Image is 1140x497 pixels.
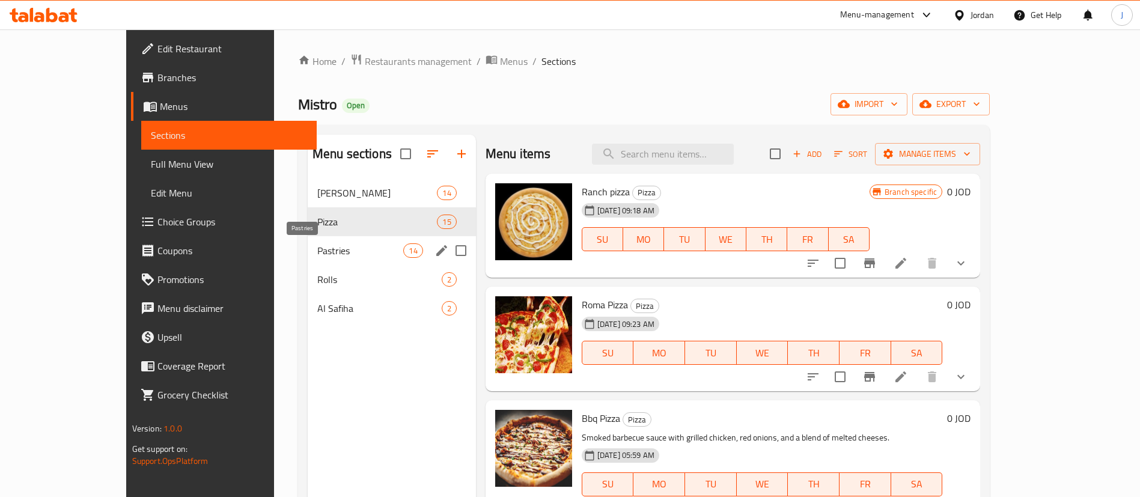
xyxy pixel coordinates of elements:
[1121,8,1123,22] span: J
[131,63,317,92] a: Branches
[317,186,437,200] span: [PERSON_NAME]
[157,272,307,287] span: Promotions
[834,147,867,161] span: Sort
[947,410,971,427] h6: 0 JOD
[763,141,788,166] span: Select section
[793,344,835,362] span: TH
[157,301,307,316] span: Menu disclaimer
[163,421,182,436] span: 1.0.0
[308,294,476,323] div: Al Safiha2
[834,231,865,248] span: SA
[799,362,828,391] button: sort-choices
[896,344,938,362] span: SA
[788,145,826,163] span: Add item
[317,243,404,258] span: Pastries
[623,227,664,251] button: MO
[793,475,835,493] span: TH
[350,53,472,69] a: Restaurants management
[131,380,317,409] a: Grocery Checklist
[131,265,317,294] a: Promotions
[308,178,476,207] div: [PERSON_NAME]14
[690,475,732,493] span: TU
[592,144,734,165] input: search
[495,183,572,260] img: Ranch pizza
[132,453,209,469] a: Support.OpsPlatform
[582,341,634,365] button: SU
[593,319,659,330] span: [DATE] 09:23 AM
[131,92,317,121] a: Menus
[840,8,914,22] div: Menu-management
[855,362,884,391] button: Branch-specific-item
[317,215,437,229] div: Pizza
[844,344,886,362] span: FR
[896,475,938,493] span: SA
[437,216,456,228] span: 15
[298,54,337,69] a: Home
[131,294,317,323] a: Menu disclaimer
[880,186,942,198] span: Branch specific
[341,54,346,69] li: /
[582,227,623,251] button: SU
[442,301,457,316] div: items
[151,128,307,142] span: Sections
[477,54,481,69] li: /
[317,272,442,287] span: Rolls
[541,54,576,69] span: Sections
[737,472,788,496] button: WE
[157,243,307,258] span: Coupons
[131,207,317,236] a: Choice Groups
[495,296,572,373] img: Roma Pizza
[486,145,551,163] h2: Menu items
[160,99,307,114] span: Menus
[664,227,705,251] button: TU
[141,150,317,178] a: Full Menu View
[831,145,870,163] button: Sort
[393,141,418,166] span: Select all sections
[633,341,685,365] button: MO
[308,265,476,294] div: Rolls2
[131,352,317,380] a: Coverage Report
[587,344,629,362] span: SU
[946,362,975,391] button: show more
[685,341,737,365] button: TU
[954,256,968,270] svg: Show Choices
[891,341,943,365] button: SA
[437,188,456,199] span: 14
[737,341,788,365] button: WE
[495,410,572,487] img: Bbq Pizza
[742,344,784,362] span: WE
[587,231,618,248] span: SU
[157,70,307,85] span: Branches
[829,227,870,251] button: SA
[628,231,659,248] span: MO
[317,186,437,200] div: Mojanat Sabahyeh
[971,8,994,22] div: Jordan
[710,231,742,248] span: WE
[317,301,442,316] span: Al Safiha
[791,147,823,161] span: Add
[840,341,891,365] button: FR
[442,303,456,314] span: 2
[582,472,634,496] button: SU
[132,421,162,436] span: Version:
[831,93,907,115] button: import
[638,344,680,362] span: MO
[840,472,891,496] button: FR
[844,475,886,493] span: FR
[706,227,746,251] button: WE
[855,249,884,278] button: Branch-specific-item
[792,231,823,248] span: FR
[891,472,943,496] button: SA
[582,296,628,314] span: Roma Pizza
[582,430,942,445] p: Smoked barbecue sauce with grilled chicken, red onions, and a blend of melted cheeses.
[894,256,908,270] a: Edit menu item
[623,412,651,427] div: Pizza
[751,231,782,248] span: TH
[912,93,990,115] button: export
[157,388,307,402] span: Grocery Checklist
[746,227,787,251] button: TH
[630,299,659,313] div: Pizza
[918,249,946,278] button: delete
[131,236,317,265] a: Coupons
